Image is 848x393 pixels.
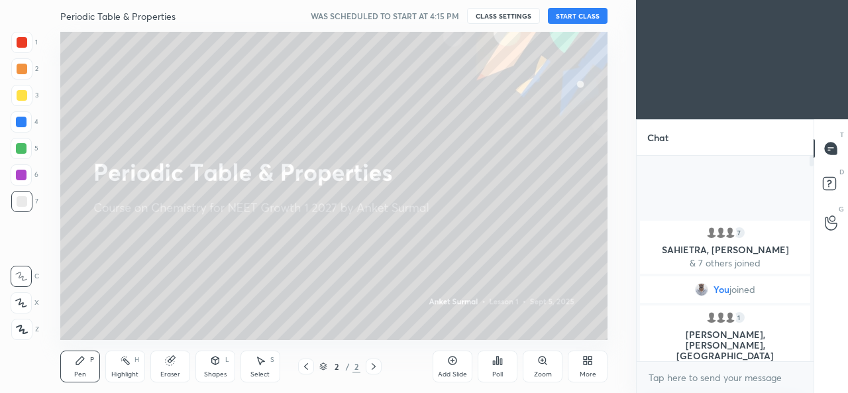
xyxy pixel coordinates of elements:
[648,245,802,255] p: SAHIETRA, [PERSON_NAME]
[467,8,540,24] button: CLASS SETTINGS
[111,371,138,378] div: Highlight
[695,283,708,296] img: 2eead3d6ebe843eca3e3ea8781139854.jpg
[11,111,38,133] div: 4
[492,371,503,378] div: Poll
[225,357,229,363] div: L
[714,226,727,239] img: default.png
[648,329,802,361] p: [PERSON_NAME], [PERSON_NAME], [GEOGRAPHIC_DATA]
[637,120,679,155] p: Chat
[134,357,139,363] div: H
[11,266,39,287] div: C
[714,311,727,324] img: default.png
[346,363,350,370] div: /
[534,371,552,378] div: Zoom
[11,191,38,212] div: 7
[729,284,755,295] span: joined
[352,361,360,372] div: 2
[204,371,227,378] div: Shapes
[840,130,844,140] p: T
[733,226,746,239] div: 7
[705,311,718,324] img: default.png
[839,204,844,214] p: G
[60,10,176,23] h4: Periodic Table & Properties
[733,311,746,324] div: 1
[11,32,38,53] div: 1
[723,226,737,239] img: default.png
[580,371,596,378] div: More
[74,371,86,378] div: Pen
[11,164,38,186] div: 6
[11,319,39,340] div: Z
[11,58,38,80] div: 2
[723,311,737,324] img: default.png
[705,226,718,239] img: default.png
[648,258,802,268] p: & 7 others joined
[714,284,729,295] span: You
[839,167,844,177] p: D
[11,292,39,313] div: X
[311,10,459,22] h5: WAS SCHEDULED TO START AT 4:15 PM
[330,363,343,370] div: 2
[160,371,180,378] div: Eraser
[250,371,270,378] div: Select
[11,138,38,159] div: 5
[438,371,467,378] div: Add Slide
[90,357,94,363] div: P
[548,8,608,24] button: START CLASS
[637,218,814,361] div: grid
[270,357,274,363] div: S
[11,85,38,106] div: 3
